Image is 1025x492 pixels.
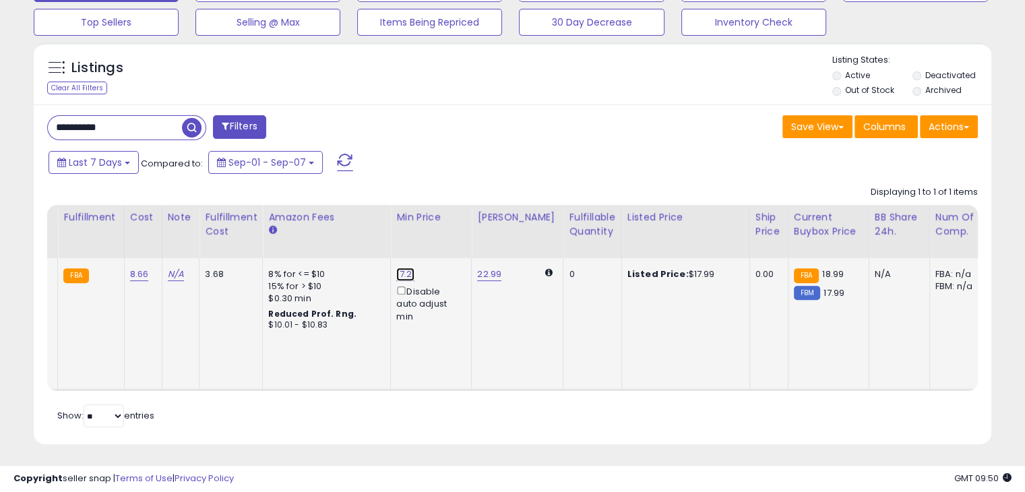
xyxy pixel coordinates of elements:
[130,268,149,281] a: 8.66
[925,69,975,81] label: Deactivated
[954,472,1012,485] span: 2025-09-15 09:50 GMT
[213,115,266,139] button: Filters
[782,115,852,138] button: Save View
[875,210,924,239] div: BB Share 24h.
[69,156,122,169] span: Last 7 Days
[357,9,502,36] button: Items Being Repriced
[845,69,870,81] label: Active
[627,268,689,280] b: Listed Price:
[268,268,380,280] div: 8% for <= $10
[49,151,139,174] button: Last 7 Days
[875,268,919,280] div: N/A
[228,156,306,169] span: Sep-01 - Sep-07
[34,9,179,36] button: Top Sellers
[268,308,356,319] b: Reduced Prof. Rng.
[396,210,466,224] div: Min Price
[935,268,980,280] div: FBA: n/a
[47,82,107,94] div: Clear All Filters
[63,268,88,283] small: FBA
[569,210,615,239] div: Fulfillable Quantity
[822,268,844,280] span: 18.99
[755,268,778,280] div: 0.00
[268,224,276,237] small: Amazon Fees.
[681,9,826,36] button: Inventory Check
[13,472,234,485] div: seller snap | |
[268,280,380,293] div: 15% for > $10
[519,9,664,36] button: 30 Day Decrease
[57,409,154,422] span: Show: entries
[935,280,980,293] div: FBM: n/a
[205,268,252,280] div: 3.68
[794,210,863,239] div: Current Buybox Price
[845,84,894,96] label: Out of Stock
[115,472,173,485] a: Terms of Use
[168,210,194,224] div: Note
[168,268,184,281] a: N/A
[920,115,978,138] button: Actions
[396,284,461,323] div: Disable auto adjust min
[935,210,985,239] div: Num of Comp.
[208,151,323,174] button: Sep-01 - Sep-07
[871,186,978,199] div: Displaying 1 to 1 of 1 items
[195,9,340,36] button: Selling @ Max
[863,120,906,133] span: Columns
[925,84,961,96] label: Archived
[205,210,257,239] div: Fulfillment Cost
[477,268,501,281] a: 22.99
[627,268,739,280] div: $17.99
[855,115,918,138] button: Columns
[569,268,611,280] div: 0
[268,319,380,331] div: $10.01 - $10.83
[268,210,385,224] div: Amazon Fees
[396,268,414,281] a: 17.21
[755,210,782,239] div: Ship Price
[141,157,203,170] span: Compared to:
[175,472,234,485] a: Privacy Policy
[71,59,123,78] h5: Listings
[794,268,819,283] small: FBA
[268,293,380,305] div: $0.30 min
[794,286,820,300] small: FBM
[13,472,63,485] strong: Copyright
[130,210,156,224] div: Cost
[832,54,991,67] p: Listing States:
[627,210,744,224] div: Listed Price
[477,210,557,224] div: [PERSON_NAME]
[824,286,844,299] span: 17.99
[63,210,118,224] div: Fulfillment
